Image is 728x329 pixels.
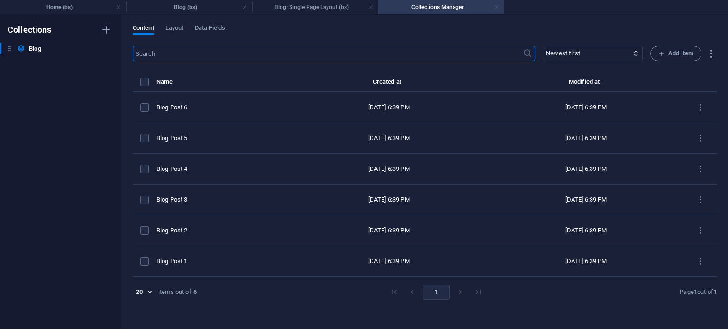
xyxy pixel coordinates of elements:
div: Blog Post 2 [156,226,283,235]
h4: Blog: Single Page Layout (bs) [252,2,378,12]
span: Layout [165,22,184,36]
div: Blog Post 6 [156,103,283,112]
div: Blog Post 5 [156,134,283,142]
div: Blog Post 3 [156,196,283,204]
h6: Collections [8,24,52,36]
h6: Blog [29,43,41,54]
th: Name [156,76,291,92]
span: Content [133,22,154,36]
span: Data Fields [195,22,225,36]
div: [DATE] 6:39 PM [495,103,677,112]
h4: Collections Manager [378,2,504,12]
div: [DATE] 6:39 PM [298,196,480,204]
div: [DATE] 6:39 PM [298,257,480,266]
button: Add Item [650,46,701,61]
strong: 6 [193,288,197,296]
div: [DATE] 6:39 PM [495,196,677,204]
span: Add Item [658,48,693,59]
div: Blog Post 4 [156,165,283,173]
div: Page out of [680,288,717,296]
div: [DATE] 6:39 PM [298,165,480,173]
button: page 1 [423,285,450,300]
div: [DATE] 6:39 PM [495,226,677,235]
div: [DATE] 6:39 PM [298,226,480,235]
div: [DATE] 6:39 PM [495,257,677,266]
div: [DATE] 6:39 PM [495,134,677,142]
th: Created at [291,76,488,92]
div: [DATE] 6:39 PM [495,165,677,173]
table: items list [133,76,717,277]
strong: 1 [694,288,697,295]
i: Create new collection [100,24,112,36]
div: Blog Post 1 [156,257,283,266]
strong: 1 [713,288,717,295]
h4: Blog (bs) [126,2,252,12]
input: Search [133,46,523,61]
div: [DATE] 6:39 PM [298,134,480,142]
th: Modified at [488,76,685,92]
nav: pagination navigation [385,285,487,300]
div: 20 [133,288,155,296]
div: [DATE] 6:39 PM [298,103,480,112]
div: items out of [158,288,191,296]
